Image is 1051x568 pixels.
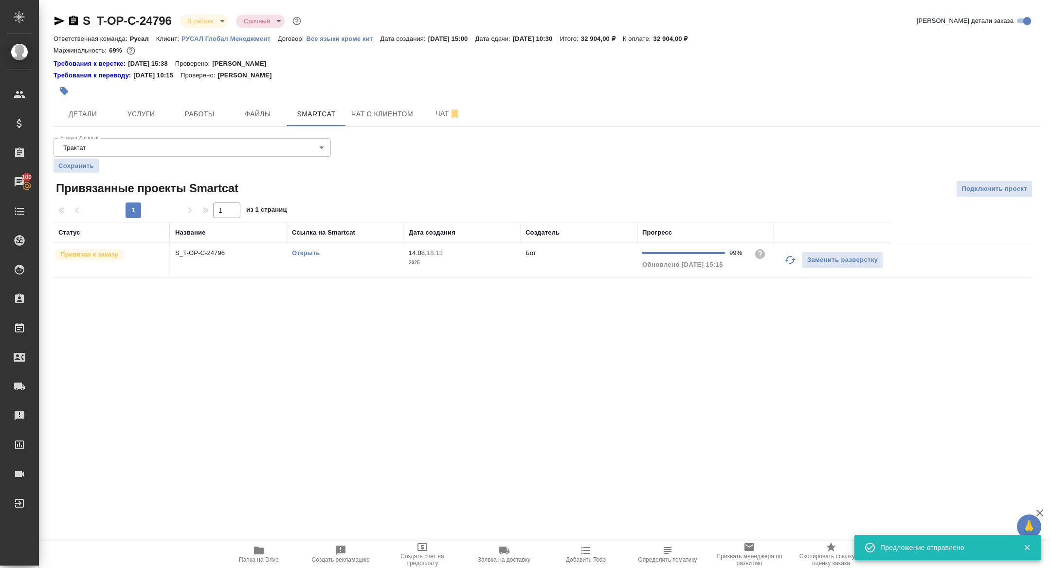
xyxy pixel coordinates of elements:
[60,250,118,259] p: Привязан к заказу
[306,34,380,42] a: Все языки кроме кит
[58,161,94,171] span: Сохранить
[181,71,218,80] p: Проверено:
[581,35,623,42] p: 32 904,00 ₽
[381,541,463,568] button: Создать счет на предоплату
[118,108,164,120] span: Услуги
[54,181,238,196] span: Привязанные проекты Smartcat
[175,248,282,258] p: S_T-OP-C-24796
[428,35,475,42] p: [DATE] 15:00
[425,108,471,120] span: Чат
[241,17,273,25] button: Срочный
[312,556,370,563] span: Создать рекламацию
[217,71,279,80] p: [PERSON_NAME]
[409,249,427,257] p: 14.08,
[293,108,340,120] span: Smartcat
[1021,516,1037,537] span: 🙏
[409,228,455,238] div: Дата создания
[525,228,560,238] div: Создатель
[714,553,784,567] span: Призвать менеджера по развитию
[128,59,175,69] p: [DATE] 15:38
[54,15,65,27] button: Скопировать ссылку для ЯМессенджера
[1017,543,1037,552] button: Закрыть
[525,249,536,257] p: Бот
[58,228,80,238] div: Статус
[478,556,530,563] span: Заявка на доставку
[2,170,36,194] a: 100
[16,172,38,182] span: 100
[54,80,75,102] button: Добавить тэг
[175,59,213,69] p: Проверено:
[623,35,653,42] p: К оплате:
[156,35,181,42] p: Клиент:
[642,228,672,238] div: Прогресс
[246,204,287,218] span: из 1 страниц
[917,16,1014,26] span: [PERSON_NAME] детали заказа
[475,35,512,42] p: Дата сдачи:
[796,553,866,567] span: Скопировать ссылку на оценку заказа
[175,228,205,238] div: Название
[292,228,355,238] div: Ссылка на Smartcat
[802,252,883,269] button: Заменить разверстку
[54,71,133,80] a: Требования к переводу:
[239,556,279,563] span: Папка на Drive
[880,543,1009,552] div: Предложение отправлено
[708,541,790,568] button: Призвать менеджера по развитию
[54,138,331,157] div: Трактат
[300,541,381,568] button: Создать рекламацию
[54,159,99,173] button: Сохранить
[463,541,545,568] button: Заявка на доставку
[627,541,708,568] button: Определить тематику
[181,35,278,42] p: РУСАЛ Глобал Менеджмент
[109,47,124,54] p: 69%
[54,59,128,69] a: Требования к верстке:
[235,108,281,120] span: Файлы
[54,35,130,42] p: Ответственная команда:
[545,541,627,568] button: Добавить Todo
[1017,514,1041,539] button: 🙏
[68,15,79,27] button: Скопировать ссылку
[956,181,1033,198] button: Подключить проект
[449,108,461,120] svg: Отписаться
[409,258,516,268] p: 2025
[560,35,580,42] p: Итого:
[130,35,156,42] p: Русал
[387,553,457,567] span: Создать счет на предоплату
[380,35,428,42] p: Дата создания:
[351,108,413,120] span: Чат с клиентом
[212,59,273,69] p: [PERSON_NAME]
[961,183,1027,195] span: Подключить проект
[184,17,217,25] button: В работе
[306,35,380,42] p: Все языки кроме кит
[292,249,320,257] a: Открыть
[133,71,181,80] p: [DATE] 10:15
[278,35,307,42] p: Договор:
[638,556,697,563] span: Определить тематику
[54,47,109,54] p: Маржинальность:
[181,34,278,42] a: РУСАЛ Глобал Менеджмент
[290,15,303,27] button: Доп статусы указывают на важность/срочность заказа
[566,556,606,563] span: Добавить Todo
[779,248,802,272] button: Обновить прогресс
[653,35,695,42] p: 32 904,00 ₽
[180,15,228,28] div: В работе
[807,255,878,266] span: Заменить разверстку
[176,108,223,120] span: Работы
[642,261,723,268] span: Обновлено [DATE] 15:15
[236,15,285,28] div: В работе
[790,541,872,568] button: Скопировать ссылку на оценку заказа
[513,35,560,42] p: [DATE] 10:30
[60,144,89,152] button: Трактат
[427,249,443,257] p: 18:13
[729,248,746,258] div: 99%
[83,14,172,27] a: S_T-OP-C-24796
[59,108,106,120] span: Детали
[218,541,300,568] button: Папка на Drive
